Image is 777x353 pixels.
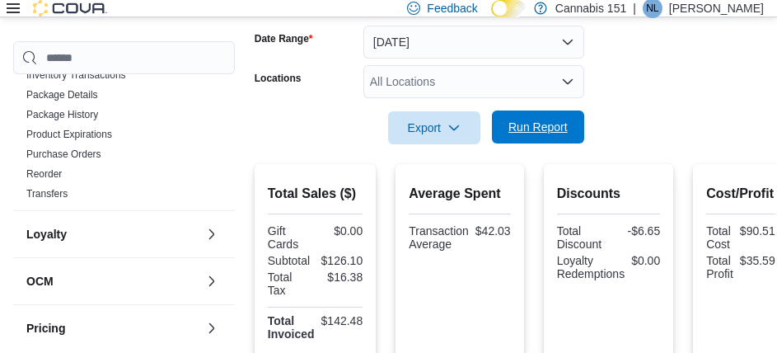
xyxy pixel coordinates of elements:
div: $0.00 [631,254,660,267]
a: Reorder [26,168,62,180]
span: Run Report [508,119,568,135]
span: Package Details [26,88,98,101]
button: Open list of options [561,75,574,88]
button: Pricing [26,320,199,337]
div: Gift Cards [268,224,312,251]
div: $0.00 [318,224,363,238]
strong: Total Invoiced [268,314,315,341]
div: $90.51 [740,224,775,238]
button: Run Report [492,111,584,144]
button: OCM [26,273,199,289]
h2: Average Spent [409,184,510,204]
span: Dark Mode [491,17,492,18]
div: Transaction Average [409,224,469,251]
span: Inventory Transactions [26,68,126,82]
h3: Pricing [26,320,65,337]
h2: Discounts [557,184,661,204]
a: Package History [26,109,98,120]
h2: Cost/Profit [706,184,775,204]
span: Purchase Orders [26,148,101,161]
label: Locations [255,72,302,85]
button: Export [388,111,480,144]
button: OCM [202,271,222,291]
div: $142.48 [321,314,363,327]
h3: OCM [26,273,54,289]
button: Pricing [202,318,222,338]
div: Total Tax [268,271,312,297]
label: Date Range [255,32,313,45]
button: Loyalty [202,224,222,244]
span: Reorder [26,167,62,181]
h2: Total Sales ($) [268,184,363,204]
a: Package Details [26,89,98,101]
h3: Loyalty [26,226,67,242]
div: $126.10 [318,254,363,267]
div: Total Profit [706,254,733,280]
div: $16.38 [318,271,363,284]
button: [DATE] [363,26,584,59]
span: Product Expirations [26,128,112,141]
a: Transfers [26,188,68,200]
div: Total Discount [557,224,606,251]
div: $42.03 [475,224,511,238]
a: Product Expirations [26,129,112,140]
div: -$6.65 [611,224,660,238]
a: Inventory Transactions [26,69,126,81]
div: $35.59 [740,254,775,267]
div: Total Cost [706,224,733,251]
span: Package History [26,108,98,121]
button: Loyalty [26,226,199,242]
a: Purchase Orders [26,148,101,160]
span: Export [398,111,470,144]
div: Subtotal [268,254,312,267]
div: Loyalty Redemptions [557,254,625,280]
span: Transfers [26,187,68,200]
